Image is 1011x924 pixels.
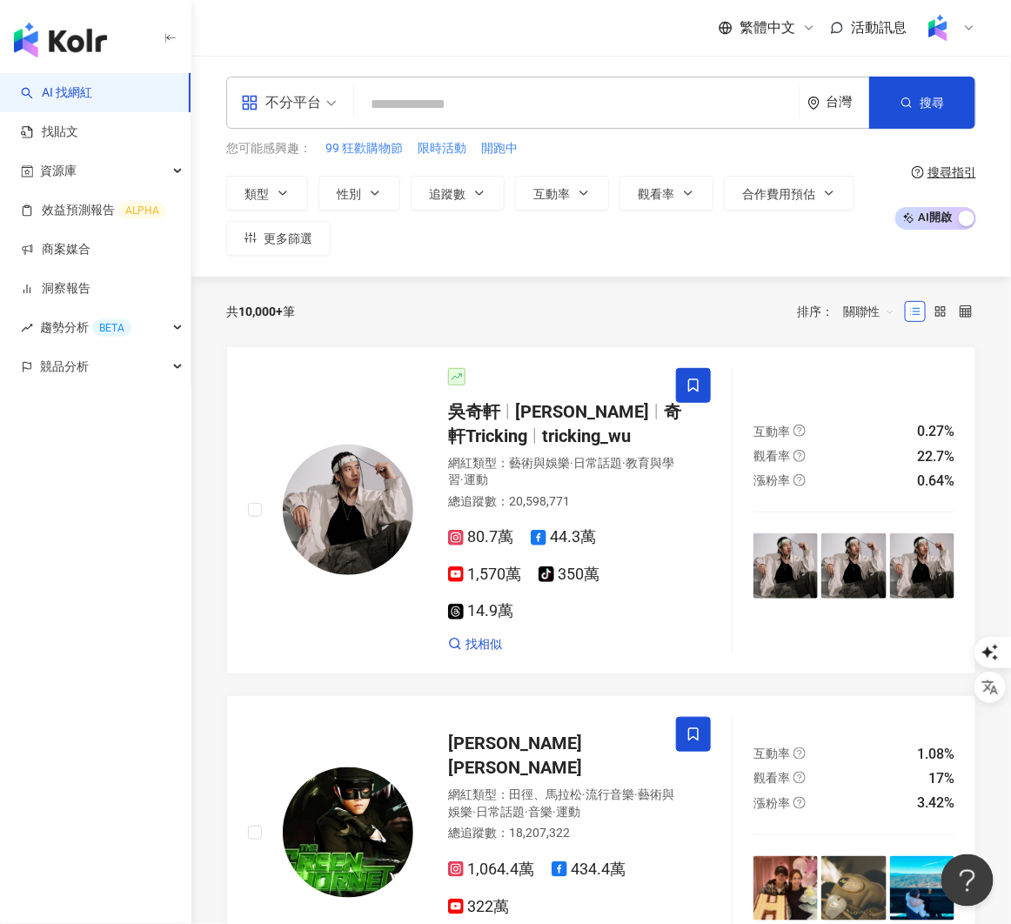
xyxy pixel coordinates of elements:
span: 搜尋 [920,96,944,110]
button: 更多篩選 [226,221,331,256]
span: 藝術與娛樂 [509,456,570,470]
span: 藝術與娛樂 [448,787,674,819]
button: 限時活動 [417,139,467,158]
span: question-circle [793,450,806,462]
span: 1,570萬 [448,566,521,584]
span: 找相似 [465,636,502,653]
div: 22.7% [917,447,954,466]
a: 找相似 [448,636,502,653]
span: 觀看率 [638,187,674,201]
span: 322萬 [448,898,509,916]
span: question-circle [793,474,806,486]
span: question-circle [793,772,806,784]
span: 日常話題 [476,805,525,819]
span: 您可能感興趣： [226,140,311,157]
span: 互動率 [753,747,790,760]
div: 0.27% [917,422,954,441]
span: [PERSON_NAME] [515,401,649,422]
span: 繁體中文 [740,18,795,37]
span: 奇軒Tricking [448,401,681,446]
span: 合作費用預估 [742,187,815,201]
span: 類型 [244,187,269,201]
button: 觀看率 [619,176,713,211]
a: 找貼文 [21,124,78,141]
span: 運動 [464,472,488,486]
img: logo [14,23,107,57]
span: question-circle [793,747,806,760]
img: post-image [821,856,886,921]
span: 漲粉率 [753,796,790,810]
div: 搜尋指引 [927,165,976,179]
span: · [525,805,528,819]
button: 性別 [318,176,400,211]
button: 互動率 [515,176,609,211]
span: 性別 [337,187,361,201]
span: environment [807,97,820,110]
span: 競品分析 [40,347,89,386]
span: question-circle [793,425,806,437]
img: post-image [753,533,818,598]
img: post-image [753,856,818,921]
button: 類型 [226,176,308,211]
span: 更多篩選 [264,231,312,245]
span: 99 狂歡購物節 [325,140,403,157]
span: · [460,472,464,486]
img: Kolr%20app%20icon%20%281%29.png [921,11,954,44]
span: 350萬 [539,566,599,584]
span: 觀看率 [753,449,790,463]
span: 44.3萬 [531,528,596,546]
span: 互動率 [533,187,570,201]
button: 搜尋 [869,77,975,129]
div: 1.08% [917,745,954,764]
span: 觀看率 [753,771,790,785]
span: 吳奇軒 [448,401,500,422]
img: post-image [890,533,954,598]
span: 漲粉率 [753,473,790,487]
span: 流行音樂 [586,787,634,801]
button: 合作費用預估 [724,176,854,211]
span: 開跑中 [481,140,518,157]
span: 80.7萬 [448,528,513,546]
a: 效益預測報告ALPHA [21,202,166,219]
button: 追蹤數 [411,176,505,211]
div: 3.42% [917,793,954,813]
div: 總追蹤數 ： 18,207,322 [448,825,681,842]
div: 台灣 [826,95,869,110]
iframe: Help Scout Beacon - Open [941,854,994,907]
img: KOL Avatar [283,445,413,575]
span: 關聯性 [843,298,895,325]
span: · [472,805,476,819]
img: post-image [821,533,886,598]
a: KOL Avatar吳奇軒[PERSON_NAME]奇軒Trickingtricking_wu網紅類型：藝術與娛樂·日常話題·教育與學習·運動總追蹤數：20,598,77180.7萬44.3萬1... [226,346,976,675]
span: question-circle [793,797,806,809]
button: 99 狂歡購物節 [325,139,404,158]
div: 0.64% [917,472,954,491]
img: KOL Avatar [283,767,413,898]
span: · [622,456,626,470]
span: 14.9萬 [448,602,513,620]
span: 活動訊息 [851,19,907,36]
span: · [634,787,638,801]
span: 音樂 [528,805,552,819]
span: · [552,805,556,819]
span: rise [21,322,33,334]
span: 434.4萬 [552,860,626,879]
button: 開跑中 [480,139,519,158]
span: · [582,787,586,801]
span: 日常話題 [573,456,622,470]
span: 10,000+ [238,305,283,318]
span: [PERSON_NAME] [PERSON_NAME] [448,733,582,778]
div: 排序： [797,298,905,325]
a: searchAI 找網紅 [21,84,92,102]
div: BETA [92,319,131,337]
div: 17% [928,769,954,788]
div: 網紅類型 ： [448,455,681,489]
span: 運動 [556,805,580,819]
a: 商案媒合 [21,241,90,258]
div: 網紅類型 ： [448,787,681,820]
div: 共 筆 [226,305,295,318]
span: tricking_wu [542,425,631,446]
span: · [570,456,573,470]
span: 1,064.4萬 [448,860,534,879]
span: 資源庫 [40,151,77,191]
